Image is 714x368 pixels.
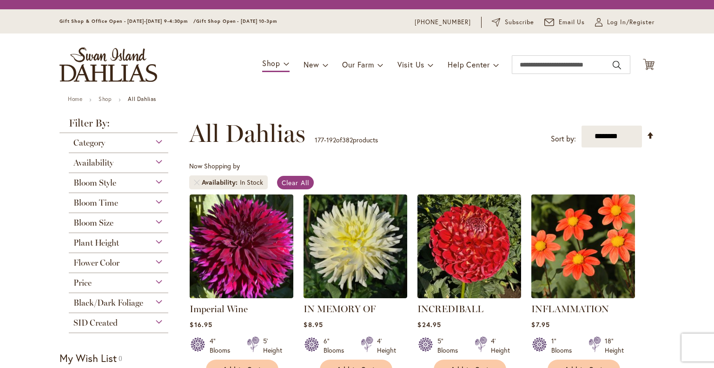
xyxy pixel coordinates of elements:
[277,176,314,189] a: Clear All
[505,18,534,27] span: Subscribe
[595,18,654,27] a: Log In/Register
[73,218,113,228] span: Bloom Size
[315,133,378,147] p: - of products
[342,60,374,69] span: Our Farm
[190,194,293,298] img: Imperial Wine
[73,158,113,168] span: Availability
[324,336,350,355] div: 6" Blooms
[417,320,441,329] span: $24.95
[491,336,510,355] div: 4' Height
[417,303,483,314] a: INCREDIBALL
[304,60,319,69] span: New
[531,194,635,298] img: INFLAMMATION
[189,161,240,170] span: Now Shopping by
[73,298,143,308] span: Black/Dark Foliage
[304,194,407,298] img: IN MEMORY OF
[448,60,490,69] span: Help Center
[551,336,577,355] div: 1" Blooms
[59,351,117,365] strong: My Wish List
[531,320,549,329] span: $7.95
[73,278,92,288] span: Price
[326,135,336,144] span: 192
[73,198,118,208] span: Bloom Time
[59,18,196,24] span: Gift Shop & Office Open - [DATE]-[DATE] 9-4:30pm /
[417,291,521,300] a: Incrediball
[304,320,323,329] span: $8.95
[202,178,240,187] span: Availability
[531,303,609,314] a: INFLAMMATION
[73,138,105,148] span: Category
[342,135,353,144] span: 382
[73,178,116,188] span: Bloom Style
[551,130,576,147] label: Sort by:
[59,47,157,82] a: store logo
[73,258,119,268] span: Flower Color
[417,194,521,298] img: Incrediball
[262,58,280,68] span: Shop
[304,303,376,314] a: IN MEMORY OF
[415,18,471,27] a: [PHONE_NUMBER]
[263,336,282,355] div: 5' Height
[196,18,277,24] span: Gift Shop Open - [DATE] 10-3pm
[210,336,236,355] div: 4" Blooms
[189,120,305,147] span: All Dahlias
[99,95,112,102] a: Shop
[613,58,621,73] button: Search
[68,95,82,102] a: Home
[240,178,263,187] div: In Stock
[194,180,199,185] a: Remove Availability In Stock
[128,95,156,102] strong: All Dahlias
[531,291,635,300] a: INFLAMMATION
[190,291,293,300] a: Imperial Wine
[73,238,119,248] span: Plant Height
[607,18,654,27] span: Log In/Register
[492,18,534,27] a: Subscribe
[397,60,424,69] span: Visit Us
[282,178,309,187] span: Clear All
[315,135,324,144] span: 177
[304,291,407,300] a: IN MEMORY OF
[190,303,248,314] a: Imperial Wine
[437,336,463,355] div: 5" Blooms
[190,320,212,329] span: $16.95
[544,18,585,27] a: Email Us
[559,18,585,27] span: Email Us
[377,336,396,355] div: 4' Height
[605,336,624,355] div: 18" Height
[73,318,118,328] span: SID Created
[59,118,178,133] strong: Filter By:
